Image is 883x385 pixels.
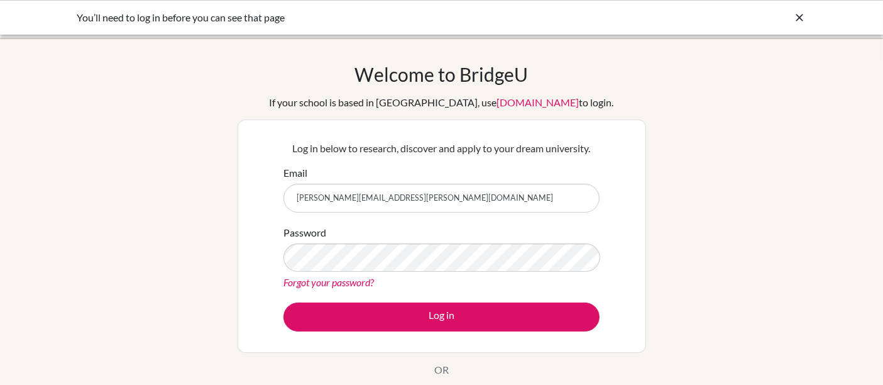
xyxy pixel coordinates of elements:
[270,95,614,110] div: If your school is based in [GEOGRAPHIC_DATA], use to login.
[497,96,579,108] a: [DOMAIN_NAME]
[355,63,529,86] h1: Welcome to BridgeU
[283,303,600,332] button: Log in
[283,225,326,240] label: Password
[434,362,449,377] p: OR
[283,141,600,156] p: Log in below to research, discover and apply to your dream university.
[283,276,374,288] a: Forgot your password?
[283,165,307,181] label: Email
[77,10,618,25] div: You’ll need to log in before you can see that page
